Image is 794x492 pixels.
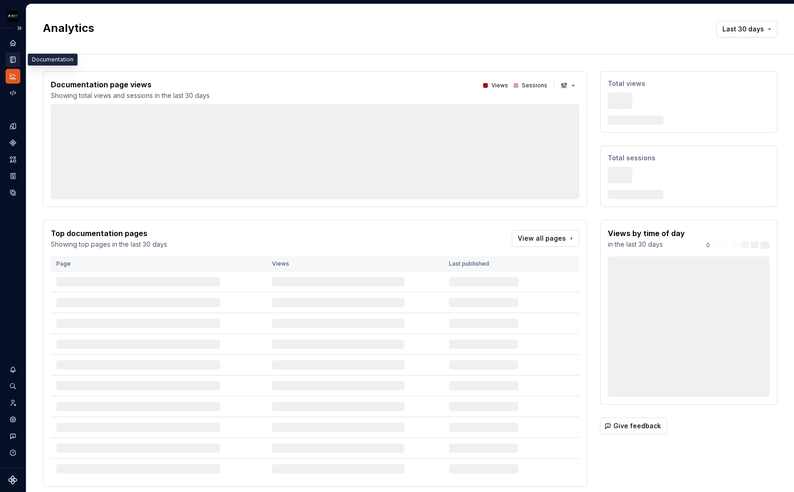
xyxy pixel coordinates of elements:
[7,11,18,22] img: 7a0241b0-c510-47ef-86be-6cc2f0d29437.png
[6,429,20,443] button: Contact support
[522,82,547,89] p: Sessions
[491,82,508,89] p: Views
[608,153,770,163] p: Total sessions
[443,256,524,272] th: Last published
[6,379,20,394] button: Search ⌘K
[51,79,210,90] p: Documentation page views
[518,234,566,243] span: View all pages
[6,152,20,167] a: Assets
[706,242,710,249] p: 0
[6,69,20,84] a: Analytics
[722,24,764,34] span: Last 30 days
[8,475,18,485] svg: Supernova Logo
[6,85,20,100] a: Code automation
[51,256,267,272] th: Page
[43,21,702,36] h2: Analytics
[6,362,20,377] button: Notifications
[6,119,20,134] a: Design tokens
[6,185,20,200] a: Data sources
[6,412,20,427] a: Settings
[6,52,20,67] a: Documentation
[613,421,661,431] span: Give feedback
[6,135,20,150] a: Components
[512,230,579,247] a: View all pages
[51,91,210,100] p: Showing total views and sessions in the last 30 days
[608,240,685,249] p: in the last 30 days
[608,79,770,88] p: Total views
[6,395,20,410] a: Invite team
[13,22,26,35] button: Expand sidebar
[51,228,167,239] p: Top documentation pages
[51,240,167,249] p: Showing top pages in the last 30 days
[267,256,443,272] th: Views
[600,418,667,434] button: Give feedback
[6,36,20,50] a: Home
[716,21,777,37] button: Last 30 days
[6,169,20,183] a: Storybook stories
[608,228,685,239] p: Views by time of day
[28,54,78,66] div: Documentation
